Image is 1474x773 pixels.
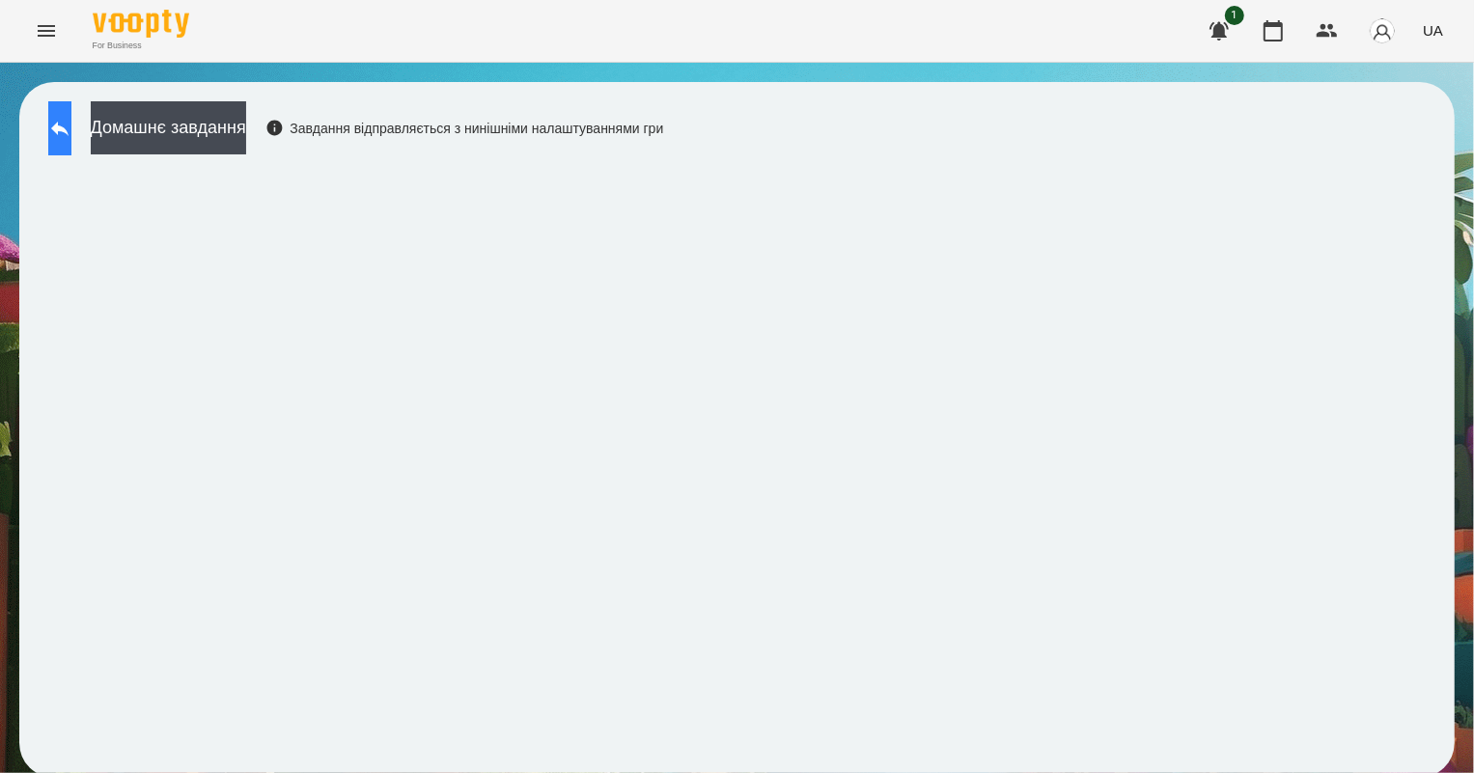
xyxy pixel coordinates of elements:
span: For Business [93,40,189,52]
img: avatar_s.png [1369,17,1396,44]
img: Voopty Logo [93,10,189,38]
span: 1 [1225,6,1244,25]
button: Menu [23,8,70,54]
div: Завдання відправляється з нинішніми налаштуваннями гри [265,119,664,138]
button: Домашнє завдання [91,101,246,154]
span: UA [1423,20,1443,41]
button: UA [1415,13,1451,48]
